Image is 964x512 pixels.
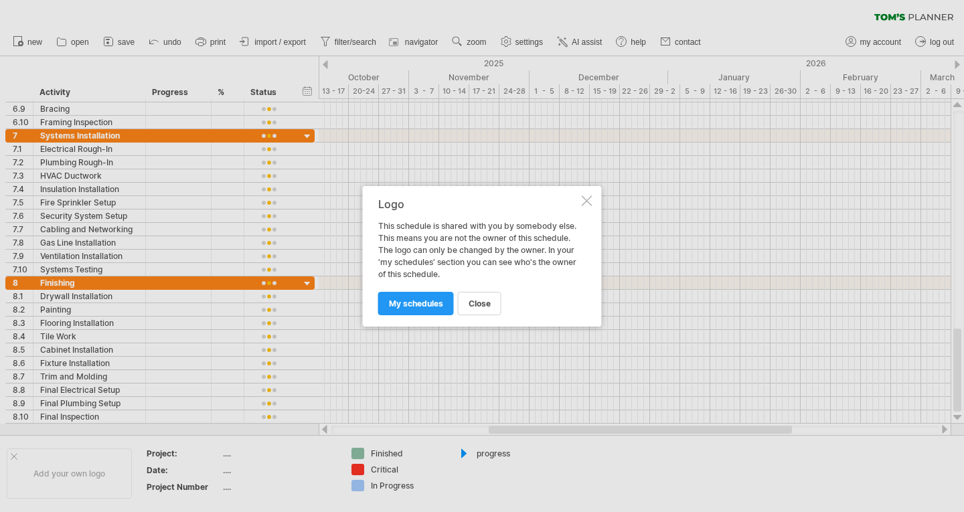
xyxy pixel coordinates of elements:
[378,198,579,315] div: This schedule is shared with you by somebody else. This means you are not the owner of this sched...
[378,292,454,315] a: my schedules
[389,298,443,309] span: my schedules
[458,292,501,315] a: close
[469,298,491,309] span: close
[378,198,579,210] div: Logo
